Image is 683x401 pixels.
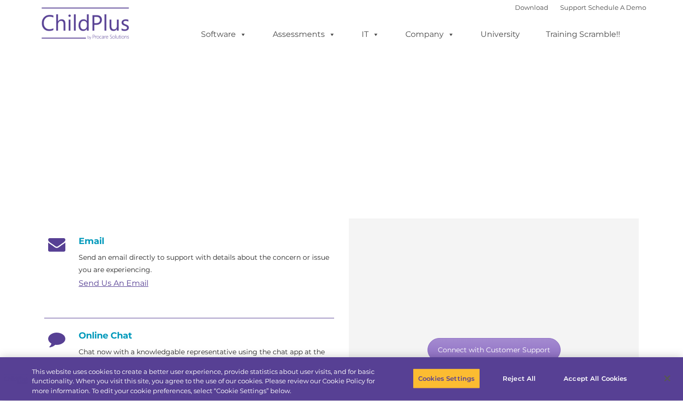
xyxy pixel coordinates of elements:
a: Send Us An Email [79,278,148,288]
img: ChildPlus by Procare Solutions [37,0,135,50]
button: Close [656,368,678,389]
button: Cookies Settings [413,368,480,389]
a: Support [560,3,586,11]
div: This website uses cookies to create a better user experience, provide statistics about user visit... [32,367,376,396]
p: Chat now with a knowledgable representative using the chat app at the bottom right. [79,346,334,370]
button: Accept All Cookies [558,368,632,389]
p: Send an email directly to support with details about the concern or issue you are experiencing. [79,251,334,276]
a: Schedule A Demo [588,3,646,11]
a: Software [191,25,256,44]
button: Reject All [488,368,550,389]
a: Download [515,3,548,11]
a: Connect with Customer Support [427,338,561,362]
a: University [471,25,530,44]
font: | [515,3,646,11]
h4: Email [44,236,334,247]
a: Assessments [263,25,345,44]
a: Company [396,25,464,44]
h4: Online Chat [44,330,334,341]
a: IT [352,25,389,44]
a: Training Scramble!! [536,25,630,44]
